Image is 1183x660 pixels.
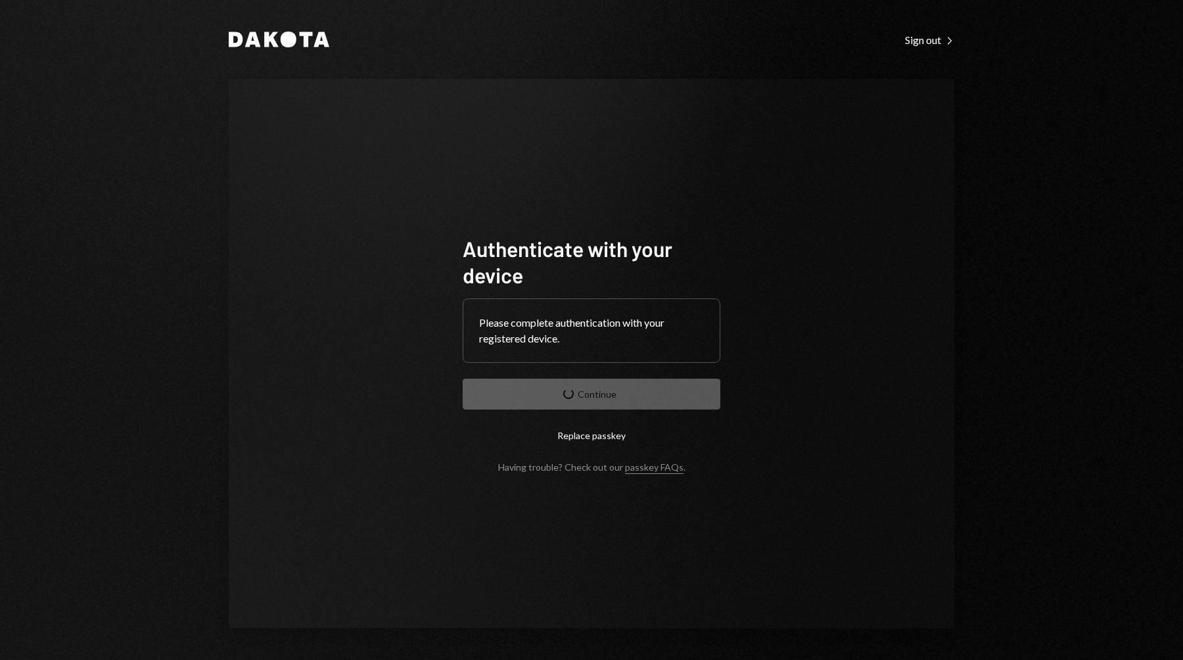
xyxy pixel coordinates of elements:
[905,34,954,47] div: Sign out
[498,461,685,473] div: Having trouble? Check out our .
[463,235,720,288] h1: Authenticate with your device
[625,461,684,474] a: passkey FAQs
[479,315,704,346] div: Please complete authentication with your registered device.
[463,420,720,451] button: Replace passkey
[905,32,954,47] a: Sign out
